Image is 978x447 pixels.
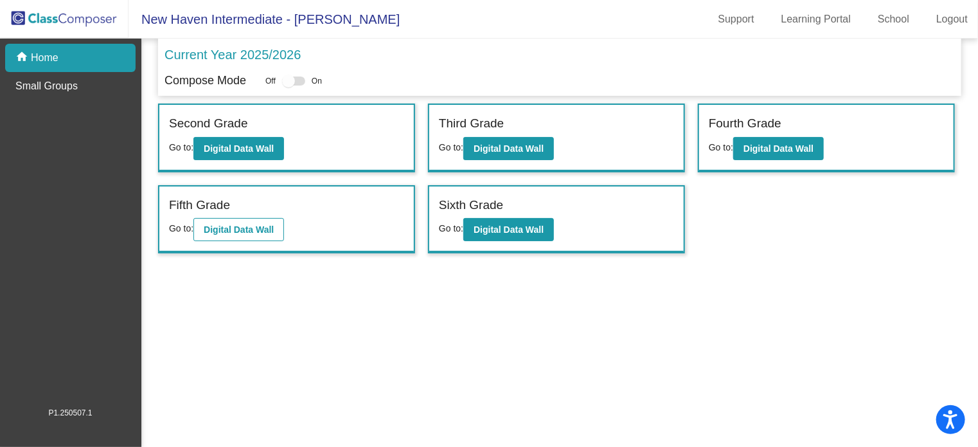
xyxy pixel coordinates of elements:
button: Digital Data Wall [193,137,284,160]
b: Digital Data Wall [474,224,544,235]
span: On [312,75,322,87]
b: Digital Data Wall [743,143,814,154]
a: Learning Portal [771,9,862,30]
span: Off [265,75,276,87]
b: Digital Data Wall [474,143,544,154]
button: Digital Data Wall [463,218,554,241]
label: Third Grade [439,114,504,133]
label: Fifth Grade [169,196,230,215]
span: New Haven Intermediate - [PERSON_NAME] [129,9,400,30]
span: Go to: [439,142,463,152]
span: Go to: [169,223,193,233]
button: Digital Data Wall [733,137,824,160]
a: Support [708,9,765,30]
a: Logout [926,9,978,30]
mat-icon: home [15,50,31,66]
span: Go to: [169,142,193,152]
label: Second Grade [169,114,248,133]
p: Small Groups [15,78,78,94]
button: Digital Data Wall [463,137,554,160]
b: Digital Data Wall [204,143,274,154]
label: Sixth Grade [439,196,503,215]
p: Home [31,50,58,66]
label: Fourth Grade [709,114,781,133]
span: Go to: [439,223,463,233]
button: Digital Data Wall [193,218,284,241]
b: Digital Data Wall [204,224,274,235]
span: Go to: [709,142,733,152]
p: Compose Mode [164,72,246,89]
p: Current Year 2025/2026 [164,45,301,64]
a: School [867,9,920,30]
